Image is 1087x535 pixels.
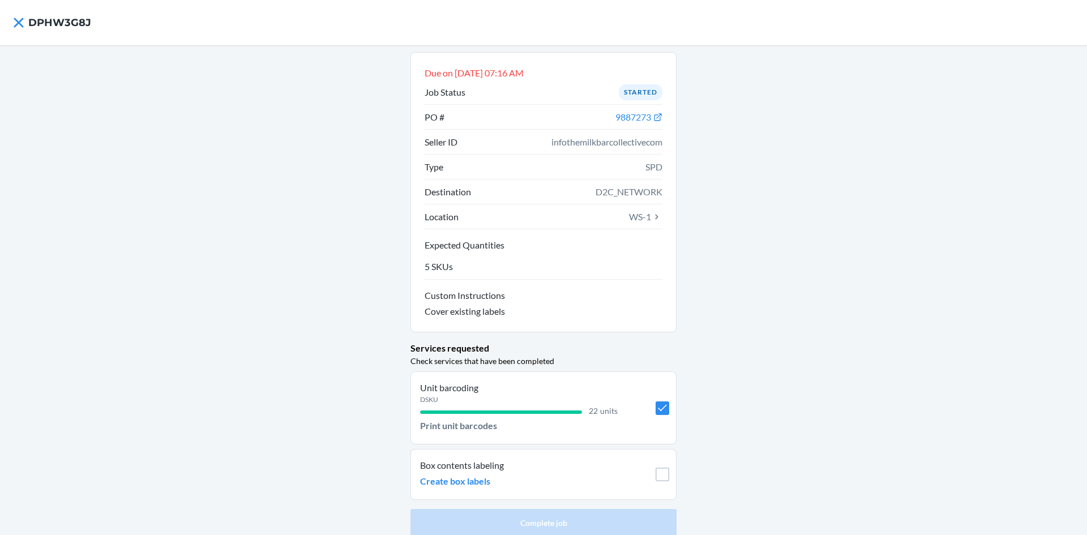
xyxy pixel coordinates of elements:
button: Create box labels [420,472,490,490]
p: Due on [DATE] 07:16 AM [425,66,662,80]
p: Create box labels [420,474,490,488]
p: Seller ID [425,135,457,149]
h4: DPHW3G8J [28,15,91,30]
a: WS-1 [629,211,662,222]
p: Custom Instructions [425,289,662,302]
button: Expected Quantities [425,238,662,254]
a: 9887273 [615,113,662,122]
p: PO # [425,110,444,124]
button: Print unit barcodes [420,417,497,435]
button: Custom Instructions [425,289,662,305]
span: SPD [645,160,662,174]
p: Expected Quantities [425,238,662,252]
span: 22 [589,406,598,416]
p: Unit barcoding [420,381,618,395]
p: DSKU [420,395,438,405]
p: Box contents labeling [420,459,618,472]
div: Started [619,84,662,100]
span: infothemilkbarcollectivecom [551,135,662,149]
p: Check services that have been completed [410,355,554,367]
span: units [600,406,618,416]
span: D2C_NETWORK [596,185,662,199]
p: Type [425,160,443,174]
p: Cover existing labels [425,305,505,318]
p: Services requested [410,341,489,355]
p: Job Status [425,85,465,99]
p: Location [425,210,459,224]
p: Print unit barcodes [420,419,497,433]
span: 9887273 [615,112,651,122]
p: Destination [425,185,471,199]
p: 5 SKUs [425,260,453,273]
